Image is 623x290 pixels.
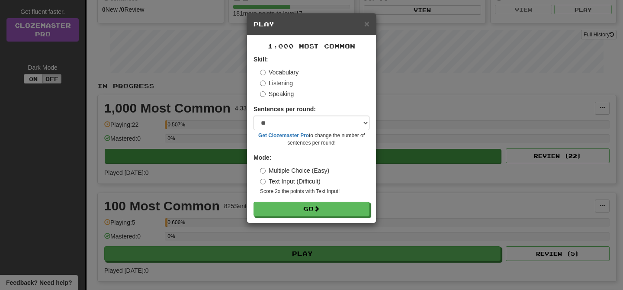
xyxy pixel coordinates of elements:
[258,132,309,139] a: Get Clozemaster Pro
[260,90,294,98] label: Speaking
[260,177,321,186] label: Text Input (Difficult)
[364,19,369,28] button: Close
[268,42,355,50] span: 1,000 Most Common
[254,154,271,161] strong: Mode:
[260,68,299,77] label: Vocabulary
[254,202,369,216] button: Go
[260,168,266,174] input: Multiple Choice (Easy)
[260,179,266,184] input: Text Input (Difficult)
[254,20,369,29] h5: Play
[260,70,266,75] input: Vocabulary
[364,19,369,29] span: ×
[254,105,316,113] label: Sentences per round:
[260,166,329,175] label: Multiple Choice (Easy)
[260,188,369,195] small: Score 2x the points with Text Input !
[254,132,369,147] small: to change the number of sentences per round!
[254,56,268,63] strong: Skill:
[260,79,293,87] label: Listening
[260,81,266,86] input: Listening
[260,91,266,97] input: Speaking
